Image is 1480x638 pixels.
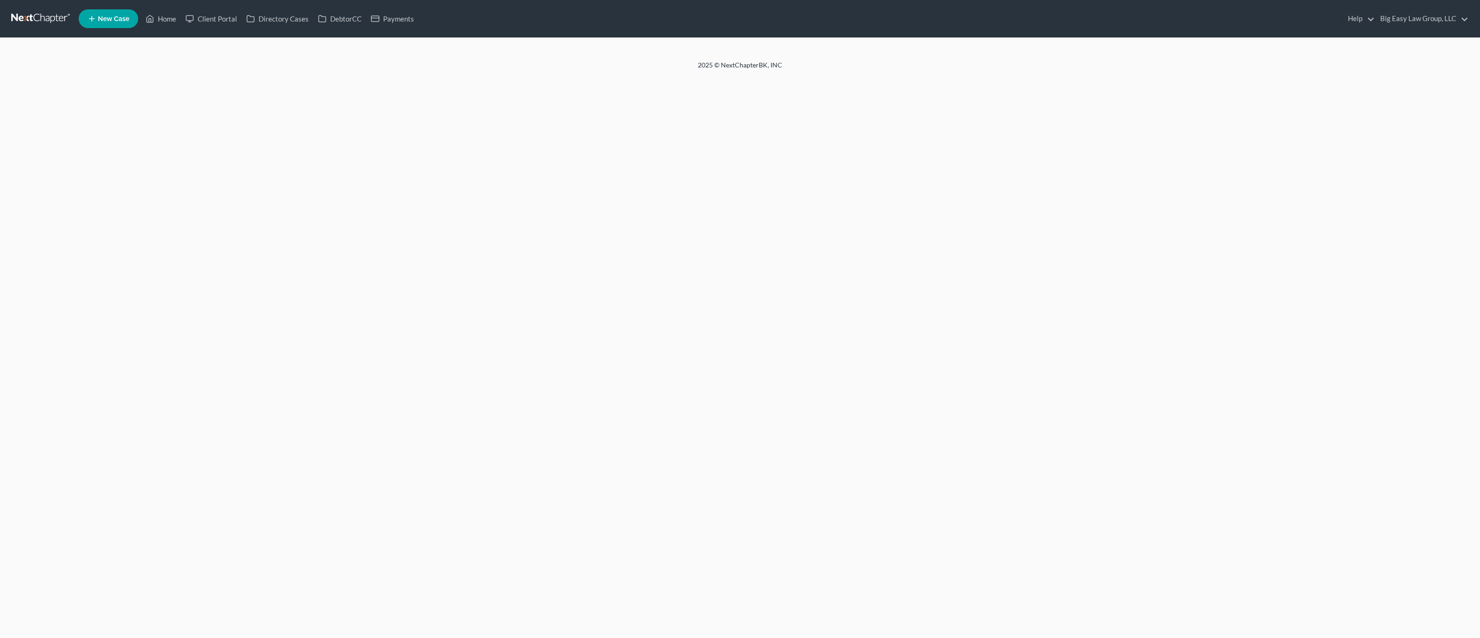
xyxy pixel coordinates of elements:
a: Big Easy Law Group, LLC [1376,10,1468,27]
a: Help [1343,10,1375,27]
a: Home [141,10,181,27]
a: Payments [366,10,419,27]
new-legal-case-button: New Case [79,9,138,28]
a: DebtorCC [313,10,366,27]
a: Client Portal [181,10,242,27]
div: 2025 © NextChapterBK, INC [473,60,1007,77]
a: Directory Cases [242,10,313,27]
